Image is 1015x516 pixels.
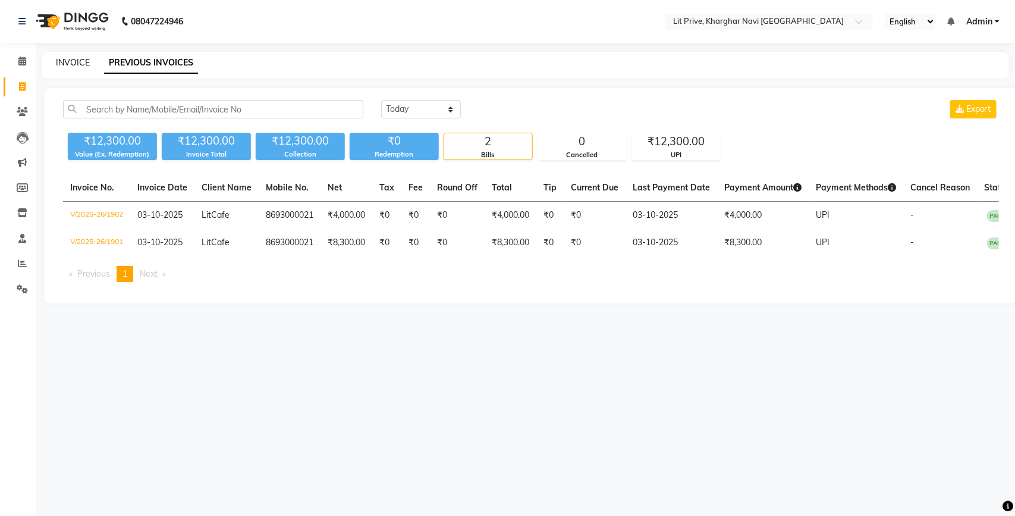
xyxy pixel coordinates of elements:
span: 03-10-2025 [137,237,183,248]
td: ₹4,000.00 [320,202,372,230]
span: PAID [987,237,1007,249]
td: ₹0 [564,202,626,230]
span: - [910,237,914,248]
td: 03-10-2025 [626,229,717,257]
div: Bills [444,150,532,160]
span: Next [140,268,158,279]
div: UPI [632,150,720,160]
td: ₹0 [401,202,430,230]
a: PREVIOUS INVOICES [104,52,198,74]
span: Round Off [437,182,477,193]
div: ₹12,300.00 [68,133,157,149]
div: ₹12,300.00 [632,133,720,150]
td: ₹0 [401,229,430,257]
span: 1 [122,268,127,279]
span: Lit [202,237,211,248]
td: ₹0 [536,202,564,230]
span: Mobile No. [266,182,309,193]
div: Value (Ex. Redemption) [68,149,157,160]
span: Previous [77,268,110,279]
td: 03-10-2025 [626,202,717,230]
td: ₹8,300.00 [485,229,536,257]
div: ₹12,300.00 [256,133,345,149]
span: Invoice No. [70,182,114,193]
div: Invoice Total [162,149,251,160]
span: Payment Amount [724,182,802,193]
span: Invoice Date [137,182,187,193]
span: 03-10-2025 [137,209,183,220]
span: Cafe [211,209,230,220]
span: Admin [966,15,992,28]
nav: Pagination [63,266,999,282]
a: INVOICE [56,57,90,68]
img: logo [30,5,112,38]
td: 8693000021 [259,202,320,230]
div: ₹0 [350,133,439,149]
div: Collection [256,149,345,160]
span: Export [966,104,991,114]
div: Redemption [350,149,439,160]
button: Export [950,100,997,118]
input: Search by Name/Mobile/Email/Invoice No [63,100,363,118]
td: ₹8,300.00 [320,229,372,257]
span: Last Payment Date [633,182,710,193]
span: UPI [816,209,829,220]
span: Cancel Reason [910,182,970,193]
span: Current Due [571,182,618,193]
td: 8693000021 [259,229,320,257]
td: V/2025-26/1901 [63,229,130,257]
span: Client Name [202,182,252,193]
span: Fee [408,182,423,193]
td: ₹0 [430,229,485,257]
span: Tax [379,182,394,193]
td: ₹0 [536,229,564,257]
div: Cancelled [538,150,626,160]
span: Payment Methods [816,182,896,193]
td: ₹0 [372,229,401,257]
span: Cafe [211,237,230,248]
span: Net [328,182,342,193]
span: Total [492,182,512,193]
span: Tip [543,182,557,193]
td: ₹0 [372,202,401,230]
b: 08047224946 [131,5,183,38]
td: ₹8,300.00 [717,229,809,257]
span: PAID [987,210,1007,222]
td: V/2025-26/1902 [63,202,130,230]
span: Status [984,182,1010,193]
span: Lit [202,209,211,220]
span: - [910,209,914,220]
div: 0 [538,133,626,150]
td: ₹4,000.00 [485,202,536,230]
td: ₹0 [430,202,485,230]
span: UPI [816,237,829,248]
td: ₹4,000.00 [717,202,809,230]
td: ₹0 [564,229,626,257]
div: 2 [444,133,532,150]
div: ₹12,300.00 [162,133,251,149]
